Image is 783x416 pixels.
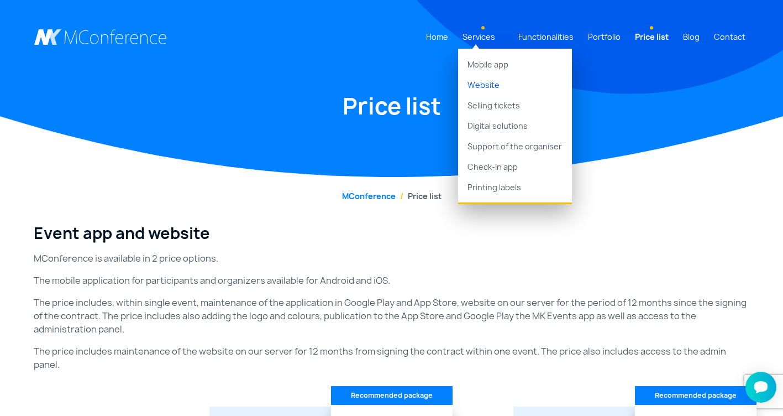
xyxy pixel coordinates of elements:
[458,116,572,136] a: Digital solutions
[342,191,396,201] a: MConference
[458,75,572,95] a: Website
[458,136,572,157] a: Support of the organiser
[34,274,750,287] p: The mobile application for participants and organizers available for Android and iOS.
[34,345,750,371] p: The price includes maintenance of the website on our server for 12 months from signing the contra...
[422,27,453,47] a: Home
[34,190,750,202] nav: breadcrumb
[34,91,750,121] h1: Price list
[514,27,578,47] a: Functionalities
[584,27,625,47] a: Portfolio
[34,296,750,336] p: The price includes, within single event, maintenance of the application in Google Play and App St...
[630,27,673,47] a: Price list
[396,190,442,202] li: Price list
[458,27,500,47] a: Services
[745,372,776,403] iframe: Smartsupp widget button
[458,95,572,116] a: Selling tickets
[34,224,750,243] h3: Event app and website
[34,252,750,265] p: MConference is available in 2 price options.
[710,27,750,47] a: Contact
[458,157,572,177] a: Check-in app
[679,27,704,47] a: Blog
[458,177,572,203] a: Printing labels
[458,49,572,75] a: Mobile app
